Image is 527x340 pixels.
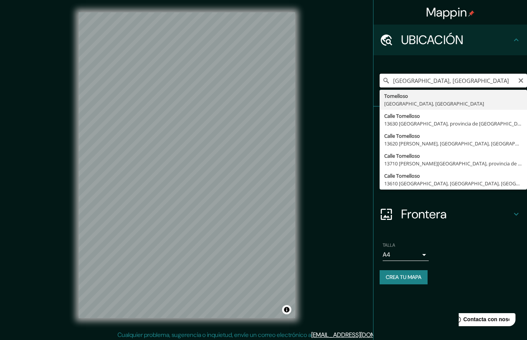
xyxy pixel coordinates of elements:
h4: UBICACIÓN [401,32,512,48]
div: ESTILO [373,137,527,168]
div: UBICACIÓN [373,25,527,55]
div: Calle Tomelloso [384,112,522,120]
div: Pines [373,107,527,137]
button: borrar [518,76,524,84]
div: [GEOGRAPHIC_DATA], [GEOGRAPHIC_DATA] [384,100,522,107]
input: Elige tu ciudad o área [380,74,527,87]
div: Calle Tomelloso [384,172,522,180]
label: TALLA [383,242,395,249]
p: Cualquier problema, sugerencia o inquietud, envíe un correo electrónico a . [117,330,407,340]
div: Calle Tomelloso [384,132,522,140]
div: 13710 [PERSON_NAME][GEOGRAPHIC_DATA], provincia de [GEOGRAPHIC_DATA], [GEOGRAPHIC_DATA] [384,160,522,167]
a: [EMAIL_ADDRESS][DOMAIN_NAME] [311,331,406,339]
div: Diseño [373,168,527,199]
h4: Diseño [401,176,512,191]
div: Calle Tomelloso [384,152,522,160]
iframe: Lanzador de widgets de ayuda [459,310,519,332]
div: A4 [383,249,429,261]
div: 13620 [PERSON_NAME], [GEOGRAPHIC_DATA], [GEOGRAPHIC_DATA] [384,140,522,147]
img: pin-icon.png [468,10,474,17]
h4: Frontera [401,206,512,222]
div: Tomelloso [384,92,522,100]
div: 13610 [GEOGRAPHIC_DATA], [GEOGRAPHIC_DATA], [GEOGRAPHIC_DATA] [384,180,522,187]
button: Alternar la atribución [282,305,291,314]
button: CREA TU MAPA [380,270,428,284]
div: 13630 [GEOGRAPHIC_DATA], provincia de [GEOGRAPHIC_DATA], [GEOGRAPHIC_DATA] [384,120,522,127]
canvas: MAPA [79,12,295,318]
h4: Mappin [426,5,475,20]
div: Frontera [373,199,527,229]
